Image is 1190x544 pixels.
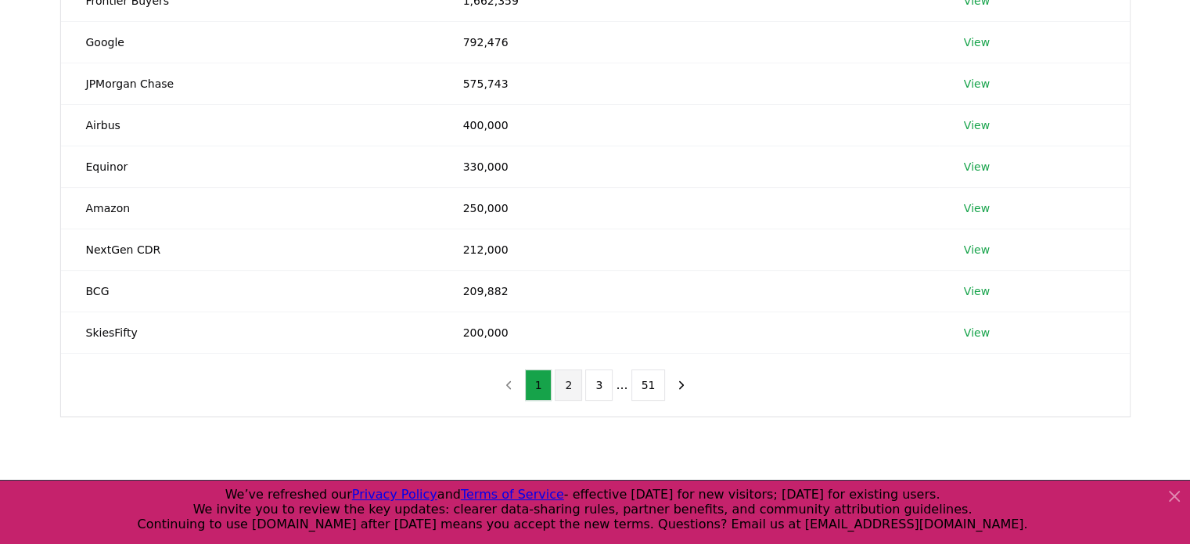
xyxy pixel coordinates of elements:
td: SkiesFifty [61,312,438,353]
td: 209,882 [438,270,939,312]
td: 400,000 [438,104,939,146]
button: 2 [555,369,582,401]
a: View [964,34,990,50]
td: Airbus [61,104,438,146]
button: 3 [585,369,613,401]
td: NextGen CDR [61,229,438,270]
td: BCG [61,270,438,312]
a: View [964,200,990,216]
button: 1 [525,369,552,401]
a: View [964,242,990,258]
td: Amazon [61,187,438,229]
td: 575,743 [438,63,939,104]
a: View [964,159,990,175]
a: View [964,76,990,92]
a: View [964,117,990,133]
button: next page [668,369,695,401]
td: 200,000 [438,312,939,353]
td: 250,000 [438,187,939,229]
td: 330,000 [438,146,939,187]
a: View [964,325,990,340]
td: Google [61,21,438,63]
td: Equinor [61,146,438,187]
a: View [964,283,990,299]
button: 51 [631,369,666,401]
td: JPMorgan Chase [61,63,438,104]
td: 212,000 [438,229,939,270]
li: ... [616,376,627,394]
td: 792,476 [438,21,939,63]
